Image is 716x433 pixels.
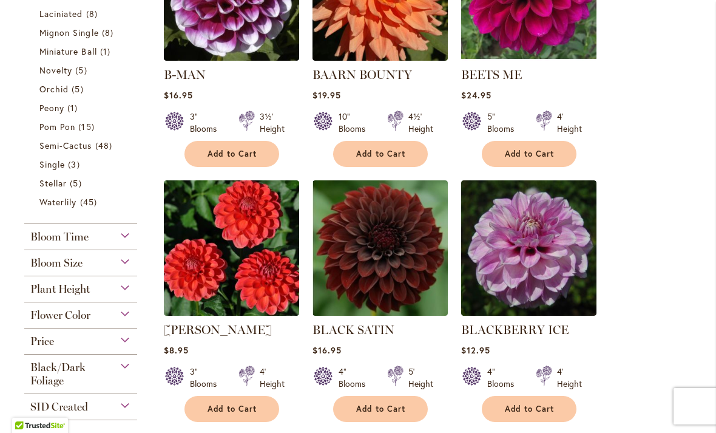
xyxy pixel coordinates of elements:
a: BLACK SATIN [312,307,448,318]
span: SID Created [30,400,88,414]
span: Pom Pon [39,121,75,132]
div: 4' Height [260,366,285,390]
div: 4" Blooms [487,366,521,390]
div: 4" Blooms [339,366,373,390]
a: B-MAN [164,67,206,82]
a: BLACKBERRY ICE [461,307,596,318]
button: Add to Cart [184,141,279,167]
span: Add to Cart [505,149,555,159]
a: Laciniated 8 [39,7,125,20]
a: Single 3 [39,158,125,171]
a: Orchid 5 [39,83,125,95]
span: $8.95 [164,344,189,356]
button: Add to Cart [333,141,428,167]
span: 45 [80,196,100,208]
span: Miniature Ball [39,46,97,57]
img: BENJAMIN MATTHEW [164,180,299,316]
span: $16.95 [164,89,193,101]
span: Laciniated [39,8,83,19]
button: Add to Cart [482,141,576,167]
span: 1 [100,45,113,58]
span: Add to Cart [505,404,555,414]
a: Novelty 5 [39,64,125,77]
button: Add to Cart [333,396,428,422]
span: Plant Height [30,282,90,296]
span: Flower Color [30,309,90,322]
span: Orchid [39,83,69,95]
span: 1 [67,101,81,114]
a: Stellar 5 [39,177,125,189]
span: Waterlily [39,196,76,208]
span: Add to Cart [356,404,406,414]
img: BLACKBERRY ICE [461,180,596,316]
a: Mignon Single 8 [39,26,125,39]
a: Peony 1 [39,101,125,114]
span: Stellar [39,177,67,189]
span: Single [39,159,65,170]
a: BEETS ME [461,67,522,82]
a: BLACK SATIN [312,322,394,337]
span: Add to Cart [356,149,406,159]
a: Waterlily 45 [39,196,125,208]
span: Mignon Single [39,27,99,38]
a: BENJAMIN MATTHEW [164,307,299,318]
span: 15 [78,120,97,133]
a: Pom Pon 15 [39,120,125,133]
a: Miniature Ball 1 [39,45,125,58]
div: 10" Blooms [339,111,373,135]
span: 8 [86,7,101,20]
a: BEETS ME [461,52,596,63]
span: Peony [39,102,64,114]
a: Baarn Bounty [312,52,448,63]
a: B-MAN [164,52,299,63]
img: BLACK SATIN [312,180,448,316]
span: 5 [70,177,84,189]
div: 5' Height [408,366,433,390]
span: Semi-Cactus [39,140,92,151]
div: 5" Blooms [487,111,521,135]
span: Black/Dark Foliage [30,361,86,387]
span: Price [30,335,54,348]
span: $12.95 [461,344,490,356]
div: 3½' Height [260,111,285,135]
button: Add to Cart [184,396,279,422]
div: 4' Height [557,111,582,135]
div: 4½' Height [408,111,433,135]
span: 8 [102,26,117,39]
span: Novelty [39,64,72,76]
span: $24.95 [461,89,491,101]
a: BAARN BOUNTY [312,67,412,82]
a: [PERSON_NAME] [164,322,272,337]
div: 3" Blooms [190,111,224,135]
div: 4' Height [557,366,582,390]
span: 48 [95,139,115,152]
span: 3 [68,158,83,171]
span: 5 [75,64,90,77]
div: 3" Blooms [190,366,224,390]
span: $19.95 [312,89,341,101]
span: $16.95 [312,344,342,356]
span: 5 [72,83,86,95]
span: Add to Cart [208,404,257,414]
button: Add to Cart [482,396,576,422]
span: Bloom Size [30,256,83,270]
span: Add to Cart [208,149,257,159]
a: Semi-Cactus 48 [39,139,125,152]
a: BLACKBERRY ICE [461,322,569,337]
span: Bloom Time [30,230,89,244]
iframe: Launch Accessibility Center [9,390,43,424]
